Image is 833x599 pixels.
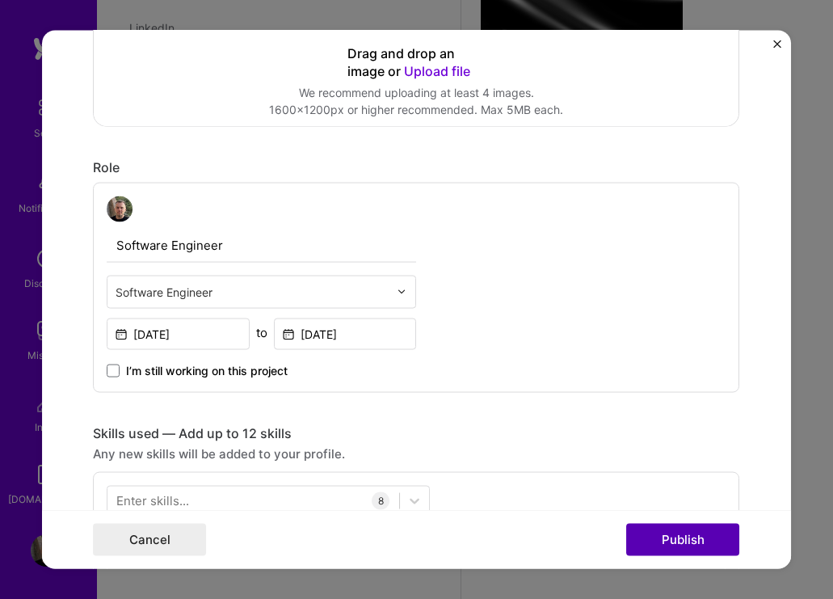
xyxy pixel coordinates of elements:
[773,40,781,57] button: Close
[116,492,189,509] div: Enter skills...
[93,445,739,462] div: Any new skills will be added to your profile.
[107,318,250,349] input: Date
[107,228,416,262] input: Role Name
[347,44,485,80] div: Drag and drop an image or
[372,491,389,509] div: 8
[256,323,267,340] div: to
[274,318,417,349] input: Date
[269,101,563,118] div: 1600x1200px or higher recommended. Max 5MB each.
[404,62,470,78] span: Upload file
[397,287,406,297] img: drop icon
[93,158,739,175] div: Role
[626,524,739,556] button: Publish
[126,362,288,378] span: I’m still working on this project
[93,524,206,556] button: Cancel
[93,424,739,441] div: Skills used — Add up to 12 skills
[269,84,563,101] div: We recommend uploading at least 4 images.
